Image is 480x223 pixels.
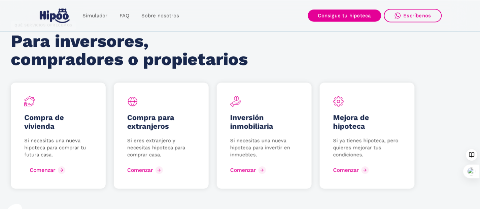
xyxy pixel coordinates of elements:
a: Comenzar [333,165,371,176]
h5: Compra para extranjeros [127,113,195,131]
a: FAQ [113,9,135,23]
a: Escríbenos [384,9,442,23]
div: Comenzar [230,167,256,173]
a: Consigue tu hipoteca [308,10,381,22]
p: Si necesitas una nueva hipoteca para comprar tu futura casa. [24,137,92,158]
div: Comenzar [30,167,55,173]
h5: Mejora de hipoteca [333,113,401,131]
div: Escríbenos [404,13,431,19]
h2: Para inversores, compradores o propietarios [11,32,252,68]
a: Sobre nosotros [135,9,185,23]
h5: Inversión inmobiliaria [230,113,298,131]
div: Comenzar [333,167,359,173]
div: Comenzar [127,167,153,173]
p: Si ya tienes hipoteca, pero quieres mejorar tus condiciones. [333,137,401,158]
a: Simulador [76,9,113,23]
a: Comenzar [127,165,165,176]
a: Comenzar [230,165,268,176]
p: Si necesitas una nueva hipoteca para invertir en inmuebles. [230,137,298,158]
p: Si eres extranjero y necesitas hipoteca para comprar casa. [127,137,195,158]
a: home [38,6,71,26]
h5: Compra de vivienda [24,113,92,131]
a: Comenzar [24,165,67,176]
